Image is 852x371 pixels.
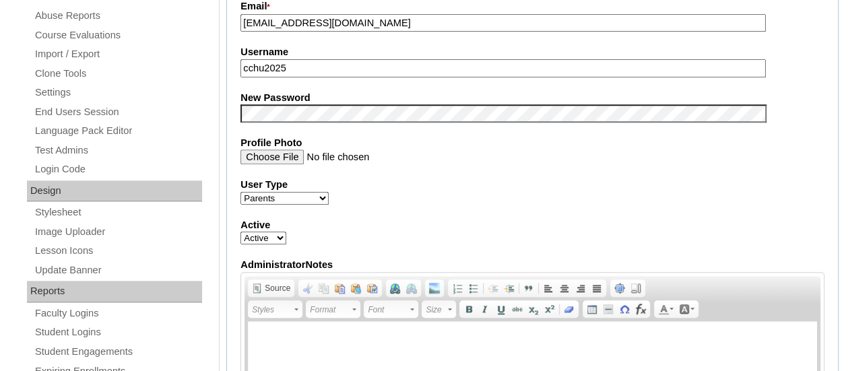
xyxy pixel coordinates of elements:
[316,281,332,296] a: Copy
[240,178,824,192] label: User Type
[263,283,290,294] span: Source
[426,302,446,318] span: Size
[612,281,628,296] a: Maximize
[34,224,202,240] a: Image Uploader
[240,91,824,105] label: New Password
[501,281,517,296] a: Increase Indent
[300,281,316,296] a: Cut
[34,104,202,121] a: End Users Session
[461,302,477,316] a: Bold
[387,281,403,296] a: Link
[310,302,350,318] span: Format
[422,300,456,318] a: Size
[368,302,408,318] span: Font
[364,281,381,296] a: Paste from Word
[34,204,202,221] a: Stylesheet
[521,281,537,296] a: Block Quote
[34,262,202,279] a: Update Banner
[34,27,202,44] a: Course Evaluations
[628,281,644,296] a: Show Blocks
[632,302,649,316] a: Insert Equation
[572,281,589,296] a: Align Right
[600,302,616,316] a: Insert Horizontal Line
[616,302,632,316] a: Insert Special Character
[364,300,418,318] a: Font
[493,302,509,316] a: Underline
[34,343,202,360] a: Student Engagements
[27,180,202,202] div: Design
[34,84,202,101] a: Settings
[240,45,824,59] label: Username
[589,281,605,296] a: Justify
[240,218,824,232] label: Active
[485,281,501,296] a: Decrease Indent
[34,7,202,24] a: Abuse Reports
[252,302,292,318] span: Styles
[240,258,824,272] label: AdministratorNotes
[34,46,202,63] a: Import / Export
[525,302,542,316] a: Subscript
[465,281,482,296] a: Insert/Remove Bulleted List
[509,302,525,316] a: Strike Through
[426,281,443,296] a: Add Image
[248,300,302,318] a: Styles
[27,281,202,302] div: Reports
[34,324,202,341] a: Student Logins
[676,302,697,316] a: Background Color
[655,302,676,316] a: Text Color
[348,281,364,296] a: Paste as plain text
[561,302,577,316] a: Remove Format
[34,305,202,322] a: Faculty Logins
[34,65,202,82] a: Clone Tools
[249,281,293,296] a: Source
[584,302,600,316] a: Table
[449,281,465,296] a: Insert/Remove Numbered List
[332,281,348,296] a: Paste
[403,281,420,296] a: Unlink
[34,242,202,259] a: Lesson Icons
[240,136,824,150] label: Profile Photo
[540,281,556,296] a: Align Left
[542,302,558,316] a: Superscript
[34,123,202,139] a: Language Pack Editor
[477,302,493,316] a: Italic
[34,161,202,178] a: Login Code
[306,300,360,318] a: Format
[556,281,572,296] a: Center
[34,142,202,159] a: Test Admins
